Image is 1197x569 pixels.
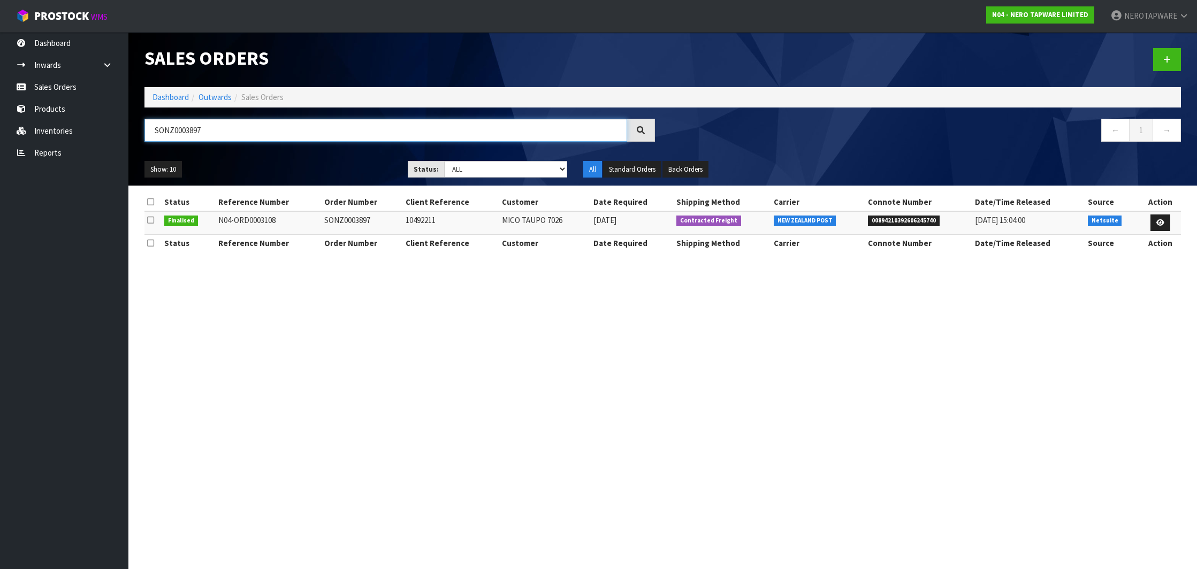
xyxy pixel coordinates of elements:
th: Date Required [591,194,674,211]
th: Carrier [771,194,865,211]
small: WMS [91,12,108,22]
td: MICO TAUPO 7026 [499,211,591,234]
th: Status [162,234,216,251]
a: 1 [1129,119,1153,142]
span: Finalised [164,216,198,226]
th: Customer [499,234,591,251]
a: ← [1101,119,1130,142]
span: Contracted Freight [676,216,741,226]
strong: Status: [414,165,439,174]
button: Standard Orders [603,161,661,178]
th: Date/Time Released [972,194,1085,211]
td: 10492211 [403,211,499,234]
th: Reference Number [216,234,322,251]
span: ProStock [34,9,89,23]
th: Date Required [591,234,674,251]
td: N04-ORD0003108 [216,211,322,234]
th: Shipping Method [674,234,771,251]
span: [DATE] 15:04:00 [975,215,1025,225]
span: NEW ZEALAND POST [774,216,836,226]
nav: Page navigation [671,119,1181,145]
th: Reference Number [216,194,322,211]
span: [DATE] [593,215,616,225]
th: Connote Number [865,234,972,251]
button: Show: 10 [144,161,182,178]
button: All [583,161,602,178]
strong: N04 - NERO TAPWARE LIMITED [992,10,1088,19]
th: Order Number [322,194,403,211]
a: → [1153,119,1181,142]
span: 00894210392606245740 [868,216,940,226]
a: Dashboard [153,92,189,102]
th: Date/Time Released [972,234,1085,251]
span: Netsuite [1088,216,1122,226]
th: Order Number [322,234,403,251]
th: Client Reference [403,234,499,251]
img: cube-alt.png [16,9,29,22]
th: Status [162,194,216,211]
th: Source [1085,194,1140,211]
th: Carrier [771,234,865,251]
h1: Sales Orders [144,48,655,69]
th: Client Reference [403,194,499,211]
th: Connote Number [865,194,972,211]
span: Sales Orders [241,92,284,102]
th: Source [1085,234,1140,251]
span: NEROTAPWARE [1124,11,1177,21]
td: SONZ0003897 [322,211,403,234]
input: Search sales orders [144,119,627,142]
button: Back Orders [662,161,708,178]
th: Action [1140,194,1181,211]
th: Action [1140,234,1181,251]
th: Shipping Method [674,194,771,211]
a: Outwards [199,92,232,102]
th: Customer [499,194,591,211]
